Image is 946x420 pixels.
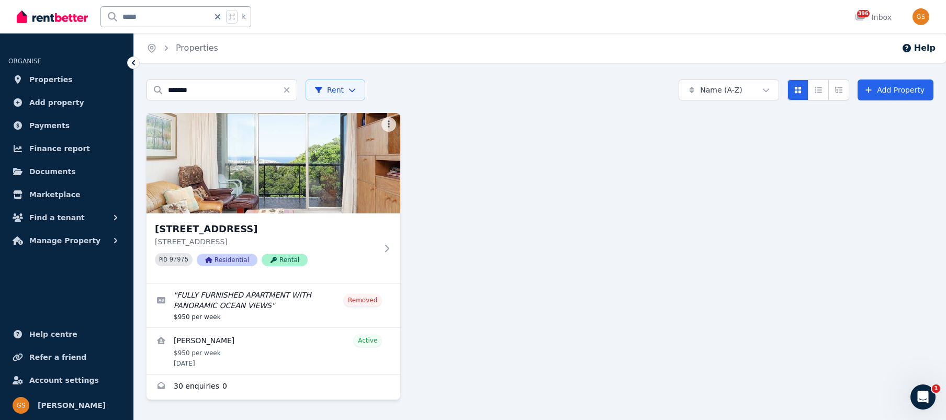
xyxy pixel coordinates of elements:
[910,384,936,410] iframe: Intercom live chat
[197,254,257,266] span: Residential
[8,161,125,182] a: Documents
[808,80,829,100] button: Compact list view
[242,13,245,21] span: k
[8,138,125,159] a: Finance report
[170,256,188,264] code: 97975
[679,80,779,100] button: Name (A-Z)
[8,207,125,228] button: Find a tenant
[29,234,100,247] span: Manage Property
[155,222,377,236] h3: [STREET_ADDRESS]
[932,384,940,393] span: 1
[381,117,396,132] button: More options
[29,73,73,86] span: Properties
[857,10,870,17] span: 396
[29,211,85,224] span: Find a tenant
[134,33,231,63] nav: Breadcrumb
[29,119,70,132] span: Payments
[38,399,106,412] span: [PERSON_NAME]
[913,8,929,25] img: Gabriel Sarajinsky
[8,230,125,251] button: Manage Property
[29,142,90,155] span: Finance report
[8,115,125,136] a: Payments
[29,165,76,178] span: Documents
[147,328,400,374] a: View details for Nikol Posnov
[858,80,933,100] a: Add Property
[29,188,80,201] span: Marketplace
[902,42,936,54] button: Help
[828,80,849,100] button: Expanded list view
[787,80,808,100] button: Card view
[147,113,400,213] img: 21/6-8 Ocean St North, Bondi
[147,374,400,400] a: Enquiries for 21/6-8 Ocean St North, Bondi
[306,80,365,100] button: Rent
[283,80,297,100] button: Clear search
[8,370,125,391] a: Account settings
[147,283,400,327] a: Edit listing: FULLY FURNISHED APARTMENT WITH PANORAMIC OCEAN VIEWS
[8,347,125,368] a: Refer a friend
[262,254,308,266] span: Rental
[314,85,344,95] span: Rent
[155,236,377,247] p: [STREET_ADDRESS]
[29,328,77,340] span: Help centre
[29,96,84,109] span: Add property
[8,324,125,345] a: Help centre
[147,113,400,283] a: 21/6-8 Ocean St North, Bondi[STREET_ADDRESS][STREET_ADDRESS]PID 97975ResidentialRental
[29,374,99,387] span: Account settings
[29,351,86,364] span: Refer a friend
[8,58,41,65] span: ORGANISE
[13,397,29,414] img: Gabriel Sarajinsky
[176,43,218,53] a: Properties
[17,9,88,25] img: RentBetter
[159,257,167,263] small: PID
[8,92,125,113] a: Add property
[855,12,892,22] div: Inbox
[8,69,125,90] a: Properties
[8,184,125,205] a: Marketplace
[700,85,742,95] span: Name (A-Z)
[787,80,849,100] div: View options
